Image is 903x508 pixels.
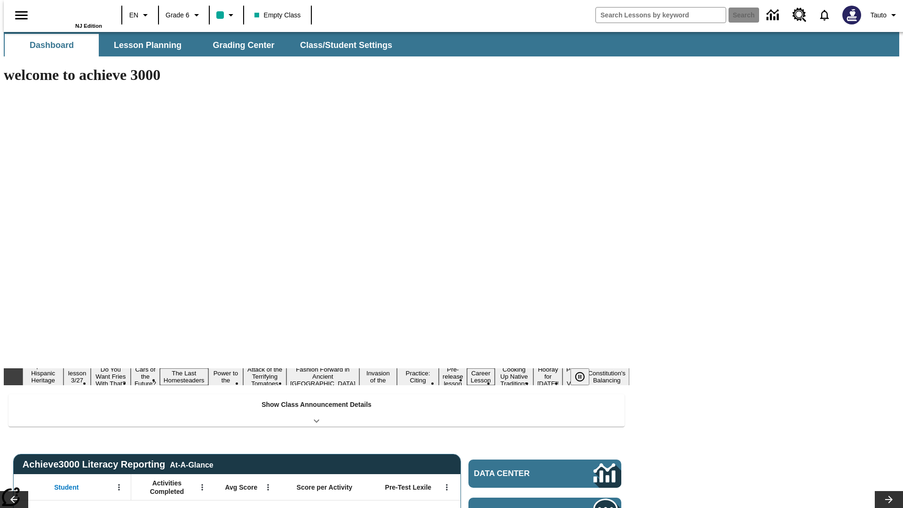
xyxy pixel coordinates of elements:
div: Pause [570,368,599,385]
button: Slide 10 Mixed Practice: Citing Evidence [397,361,439,392]
span: Grade 6 [166,10,190,20]
span: Student [54,483,79,492]
button: Open Menu [195,480,209,494]
button: Slide 8 Fashion Forward in Ancient Rome [286,365,359,389]
button: Select a new avatar [837,3,867,27]
button: Slide 3 Do You Want Fries With That? [91,365,131,389]
button: Open side menu [8,1,35,29]
img: Avatar [842,6,861,24]
button: Open Menu [112,480,126,494]
button: Class color is teal. Change class color [213,7,240,24]
button: Slide 1 ¡Viva Hispanic Heritage Month! [23,361,63,392]
div: At-A-Glance [170,459,213,469]
a: Data Center [761,2,787,28]
button: Slide 2 Test lesson 3/27 en [63,361,90,392]
span: Score per Activity [297,483,353,492]
button: Lesson Planning [101,34,195,56]
h1: welcome to achieve 3000 [4,66,629,84]
button: Lesson carousel, Next [875,491,903,508]
p: Show Class Announcement Details [261,400,372,410]
button: Pause [570,368,589,385]
button: Grading Center [197,34,291,56]
button: Slide 13 Cooking Up Native Traditions [495,365,534,389]
span: EN [129,10,138,20]
a: Home [41,4,102,23]
button: Class/Student Settings [293,34,400,56]
button: Profile/Settings [867,7,903,24]
button: Slide 6 Solar Power to the People [208,361,244,392]
button: Slide 4 Cars of the Future? [131,365,160,389]
div: Home [41,3,102,29]
button: Dashboard [5,34,99,56]
span: Data Center [474,469,562,478]
span: Avg Score [225,483,257,492]
input: search field [596,8,726,23]
button: Language: EN, Select a language [125,7,155,24]
button: Slide 16 The Constitution's Balancing Act [584,361,629,392]
span: Pre-Test Lexile [385,483,432,492]
button: Open Menu [440,480,454,494]
button: Slide 7 Attack of the Terrifying Tomatoes [243,365,286,389]
button: Slide 12 Career Lesson [467,368,495,385]
button: Slide 15 Point of View [562,365,584,389]
div: SubNavbar [4,34,401,56]
button: Open Menu [261,480,275,494]
div: Show Class Announcement Details [8,394,625,427]
div: SubNavbar [4,32,899,56]
span: Tauto [871,10,887,20]
a: Resource Center, Will open in new tab [787,2,812,28]
span: Activities Completed [136,479,198,496]
a: Data Center [468,460,621,488]
button: Slide 9 The Invasion of the Free CD [359,361,397,392]
span: Empty Class [254,10,301,20]
button: Grade: Grade 6, Select a grade [162,7,206,24]
button: Slide 14 Hooray for Constitution Day! [533,365,562,389]
span: Achieve3000 Literacy Reporting [23,459,214,470]
button: Slide 11 Pre-release lesson [439,365,467,389]
a: Notifications [812,3,837,27]
span: NJ Edition [75,23,102,29]
button: Slide 5 The Last Homesteaders [160,368,208,385]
